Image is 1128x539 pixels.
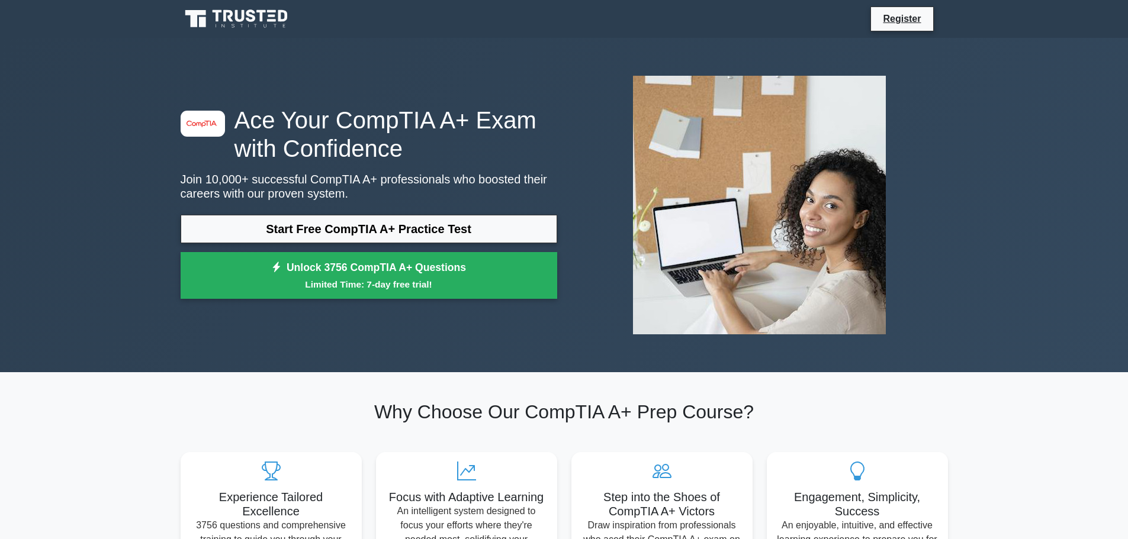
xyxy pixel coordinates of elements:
[581,490,743,518] h5: Step into the Shoes of CompTIA A+ Victors
[195,277,542,291] small: Limited Time: 7-day free trial!
[181,106,557,163] h1: Ace Your CompTIA A+ Exam with Confidence
[181,172,557,201] p: Join 10,000+ successful CompTIA A+ professionals who boosted their careers with our proven system.
[876,11,928,26] a: Register
[181,252,557,299] a: Unlock 3756 CompTIA A+ QuestionsLimited Time: 7-day free trial!
[181,215,557,243] a: Start Free CompTIA A+ Practice Test
[190,490,352,518] h5: Experience Tailored Excellence
[181,401,948,423] h2: Why Choose Our CompTIA A+ Prep Course?
[385,490,548,504] h5: Focus with Adaptive Learning
[776,490,939,518] h5: Engagement, Simplicity, Success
